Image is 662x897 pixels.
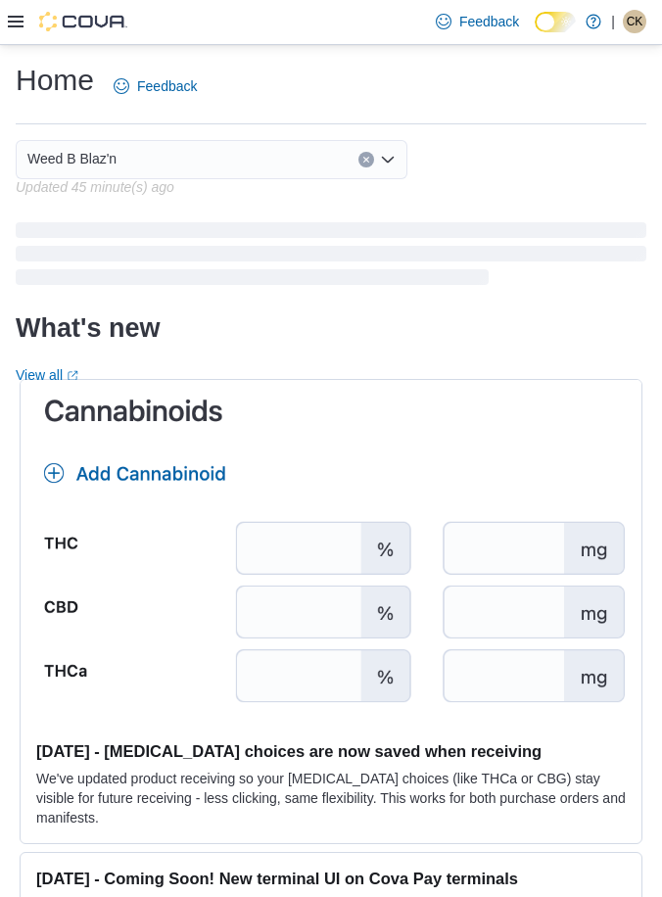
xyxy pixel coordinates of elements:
[627,10,643,33] span: CK
[36,769,626,827] p: We've updated product receiving so your [MEDICAL_DATA] choices (like THCa or CBG) stay visible fo...
[16,179,174,195] p: Updated 45 minute(s) ago
[36,741,626,761] h3: [DATE] - [MEDICAL_DATA] choices are now saved when receiving
[67,370,78,382] svg: External link
[611,10,615,33] p: |
[380,152,396,167] button: Open list of options
[36,869,626,888] h3: [DATE] - Coming Soon! New terminal UI on Cova Pay terminals
[535,12,576,32] input: Dark Mode
[137,76,197,96] span: Feedback
[428,2,527,41] a: Feedback
[27,147,117,170] span: Weed B Blaz'n
[535,32,536,33] span: Dark Mode
[623,10,646,33] div: Crystal Kuranyi
[16,226,646,289] span: Loading
[358,152,374,167] button: Clear input
[39,12,127,31] img: Cova
[459,12,519,31] span: Feedback
[16,61,94,100] h1: Home
[16,367,78,383] a: View allExternal link
[16,312,160,344] h2: What's new
[106,67,205,106] a: Feedback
